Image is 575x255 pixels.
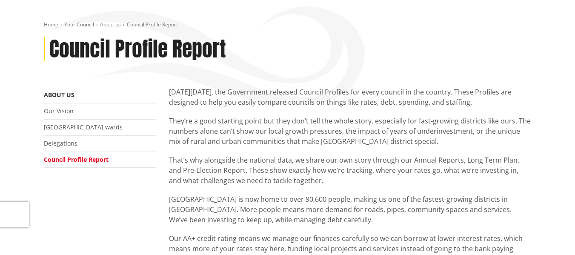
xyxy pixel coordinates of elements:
a: Delegations [44,139,77,147]
p: [GEOGRAPHIC_DATA] is now home to over 90,600 people, making us one of the fastest-growing distric... [169,194,532,225]
a: Council Profile Report [44,155,109,163]
a: Your Council [64,21,94,28]
a: Home [44,21,58,28]
a: Our Vision [44,107,74,115]
nav: breadcrumb [44,21,532,29]
iframe: Messenger Launcher [536,219,566,250]
a: About us [100,21,121,28]
h1: Council Profile Report [49,37,226,62]
p: They’re a good starting point but they don’t tell the whole story, especially for fast-growing di... [169,116,532,146]
a: [GEOGRAPHIC_DATA] wards [44,123,123,131]
p: That’s why alongside the national data, we share our own story through our Annual Reports, Long T... [169,155,532,186]
a: About us [44,91,74,99]
span: [DATE][DATE], the Government released Council Profiles for every council in the country. These Pr... [169,87,512,107]
span: Council Profile Report [127,21,178,28]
